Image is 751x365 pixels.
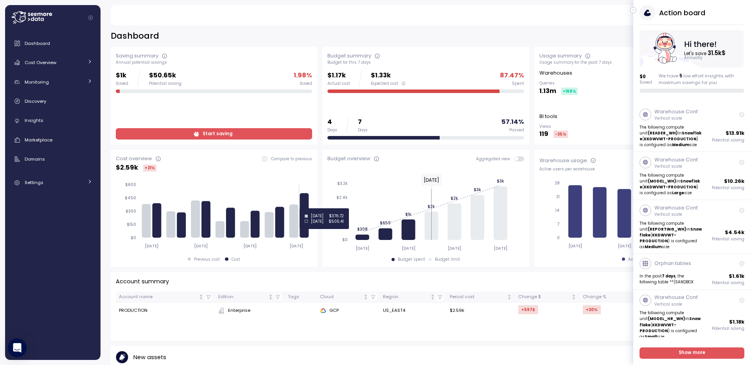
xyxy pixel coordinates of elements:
strong: 7 days [662,274,676,279]
div: Potential saving [149,81,181,86]
p: The following compute unit in ( ) is configured as size [640,310,703,340]
strong: Snowflake [640,316,701,327]
div: Usage summary for the past 7 days [539,60,736,65]
div: Account name [119,293,197,301]
a: Monitoring [8,74,97,90]
span: Cost Overview [25,59,56,66]
tspan: $3k [497,179,504,184]
td: US_EAST4 [380,303,447,318]
div: Cloud [320,293,362,301]
div: GCP [320,307,377,314]
div: Not sorted [571,294,577,300]
text: Let's save [685,49,726,57]
div: Days [358,127,368,133]
p: Potential saving [712,326,745,331]
div: +30 % [583,305,601,314]
tspan: $0 [342,237,348,242]
div: +597 $ [518,305,538,314]
tspan: 31.5k $ [708,49,726,57]
tspan: $0 [131,235,136,240]
div: +168 % [561,88,578,95]
span: Enterprise [228,307,250,314]
div: Saved [116,81,128,86]
p: Warehouse Conf. [654,293,699,301]
div: Cost [232,257,240,262]
p: $1.17k [327,70,350,81]
div: -35 % [553,131,568,138]
div: Active users [628,257,653,262]
tspan: $1.6k [338,209,348,214]
strong: Medium [645,244,662,249]
tspan: 7 [557,222,560,227]
span: Aggregated view [476,156,514,161]
tspan: [DATE] [145,243,158,249]
div: Days [327,127,337,133]
a: Orphan tablesIn the past7 days, the following table **(SANDBOX$1.61kPotential saving [633,254,751,290]
span: 5 [679,73,682,79]
strong: Snowflake [640,131,702,141]
a: Domains [8,151,97,167]
div: Passed [509,127,524,133]
strong: Medium [672,142,690,147]
th: Account nameNot sorted [116,292,215,303]
td: PRODUCTION [116,303,215,318]
div: Budget summary [327,52,371,60]
tspan: [DATE] [290,243,304,249]
text: [DATE] [424,177,439,183]
th: EditionNot sorted [215,292,285,303]
div: Change % [583,293,636,301]
strong: (REPORTING_WH) [648,227,687,232]
div: Budget spent [398,257,425,262]
p: 87.47 % [500,70,524,81]
p: Saved [640,80,652,85]
p: Compare to previous [271,156,312,162]
span: Start saving [203,129,232,139]
div: Edition [218,293,267,301]
p: 7 [358,117,368,127]
div: Warehouse usage [539,157,587,165]
div: Period cost [450,293,505,301]
p: Potential saving [712,236,745,242]
th: Period costNot sorted [447,292,515,303]
tspan: [DATE] [194,243,208,249]
p: Views [539,124,568,129]
p: BI tools [539,113,557,120]
div: Budget overview [327,155,370,163]
tspan: $2.4k [336,195,348,200]
p: $1.33k [371,70,406,81]
span: Dashboard [25,40,50,47]
div: Usage summary [539,52,582,60]
p: Account summary [116,277,169,286]
tspan: [DATE] [448,246,462,251]
tspan: $659 [380,220,391,225]
span: Settings [25,179,43,186]
p: New assets [133,353,166,362]
th: Change %Not sorted [580,292,646,303]
strong: KKDWVWT-PRODUCTION [644,136,697,141]
strong: KKDWVWT-PRODUCTION [644,184,697,190]
div: Not sorted [198,294,204,300]
strong: (MODEL_WH) [648,179,677,184]
p: $ 1.61k [729,272,745,280]
h2: Dashboard [111,30,159,42]
div: Previous cost [194,257,220,262]
tspan: 0 [557,235,560,240]
tspan: $2k [428,204,435,209]
p: The following compute unit in ( ) is configured as size [640,172,703,196]
span: Marketplace [25,137,52,143]
div: Active users per warehouse [539,166,736,172]
tspan: [DATE] [568,243,582,249]
p: Warehouse Conf. [654,108,699,116]
span: Show more [679,348,706,358]
p: Warehouse Conf. [654,156,699,164]
a: Discovery [8,93,97,109]
div: Not sorted [363,294,368,300]
p: $1k [116,70,128,81]
p: Vertical scale [654,164,699,169]
strong: Snowflake [640,227,702,238]
a: Warehouse Conf.Vertical scaleThe following compute unit(REPORTING_WH)inSnowflake(KKDWVWT-PRODUCTI... [633,200,751,254]
div: Not sorted [507,294,512,300]
a: Start saving [116,128,312,140]
tspan: $3k [474,187,481,192]
a: Warehouse Conf.Vertical scaleThe following compute unit(MODEL_WH)inSnowflake(KKDWVWT-PRODUCTION) ... [633,152,751,200]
